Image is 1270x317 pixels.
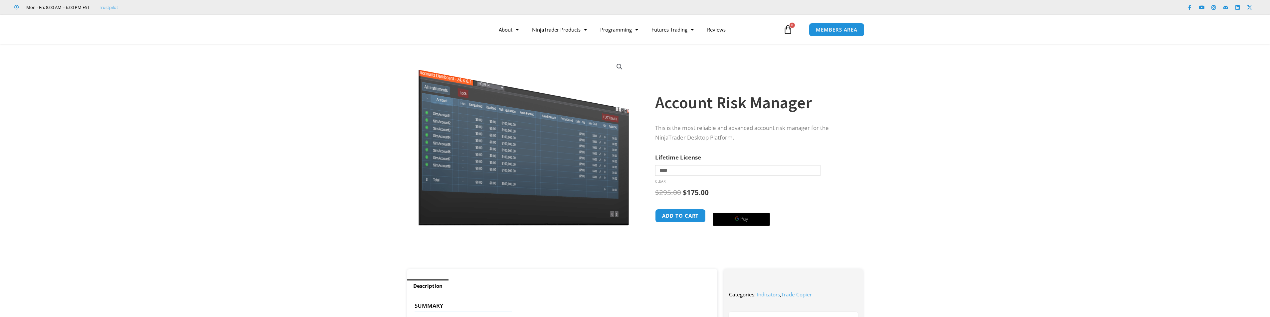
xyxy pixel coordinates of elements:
nav: Menu [492,22,782,37]
button: Add to cart [655,209,706,223]
bdi: 295.00 [655,188,681,197]
button: Buy with GPay [713,213,770,226]
span: $ [655,188,659,197]
a: Description [407,279,449,292]
p: This is the most reliable and advanced account risk manager for the NinjaTrader Desktop Platform. [655,123,849,143]
a: View full-screen image gallery [614,61,626,73]
a: Programming [594,22,645,37]
a: Indicators [757,291,780,298]
a: Trade Copier [781,291,812,298]
span: 0 [790,23,795,28]
a: Reviews [700,22,732,37]
a: Trustpilot [99,3,118,11]
span: MEMBERS AREA [816,27,857,32]
span: $ [683,188,687,197]
bdi: 175.00 [683,188,709,197]
a: 0 [773,20,803,39]
span: Mon - Fri: 8:00 AM – 6:00 PM EST [25,3,90,11]
label: Lifetime License [655,154,701,161]
a: MEMBERS AREA [809,23,864,37]
a: NinjaTrader Products [525,22,594,37]
h1: Account Risk Manager [655,91,849,114]
span: , [757,291,812,298]
span: Categories: [729,291,756,298]
iframe: Secure payment input frame [711,208,771,209]
a: Clear options [655,179,665,184]
a: About [492,22,525,37]
h4: Summary [415,302,705,309]
img: Screenshot 2024-08-26 15462845454 [417,56,631,226]
img: LogoAI | Affordable Indicators – NinjaTrader [397,18,468,42]
a: Futures Trading [645,22,700,37]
